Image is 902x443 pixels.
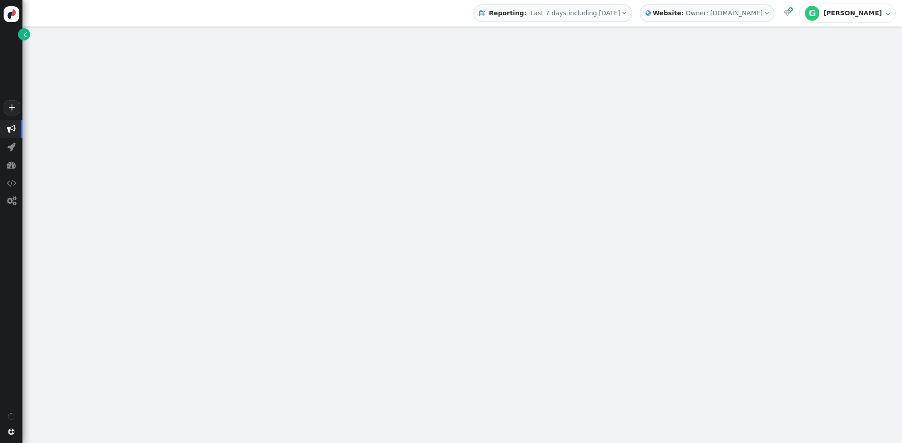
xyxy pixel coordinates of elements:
span:  [7,196,16,205]
span:  [622,10,626,16]
img: logo-icon.svg [4,6,19,22]
span:  [646,9,651,18]
span:  [7,178,16,187]
a:  [18,28,30,40]
b: Website: [651,9,686,18]
div: G [805,6,819,20]
span:  [7,142,16,151]
span:  [479,10,485,16]
span:  [765,10,769,16]
span:  [7,124,16,133]
a:   [782,9,793,18]
span:  [788,6,793,13]
span:  [8,429,14,435]
b: Reporting: [487,9,528,17]
span: Last 7 days including [DATE] [531,9,620,17]
span:  [7,160,16,169]
span:  [23,30,27,39]
div: Owner: [DOMAIN_NAME] [685,9,763,18]
div: [PERSON_NAME] [823,9,884,17]
span:  [784,10,791,16]
span:  [886,11,890,17]
a: + [4,100,20,115]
